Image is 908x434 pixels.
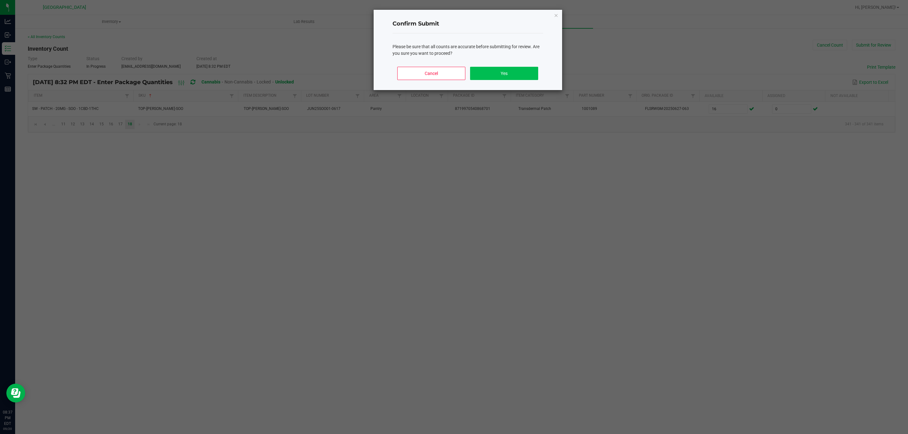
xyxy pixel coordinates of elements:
iframe: Resource center [6,384,25,403]
button: Yes [470,67,538,80]
button: Close [554,11,558,19]
button: Cancel [397,67,465,80]
h4: Confirm Submit [393,20,543,28]
div: Please be sure that all counts are accurate before submitting for review. Are you sure you want t... [393,43,543,57]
